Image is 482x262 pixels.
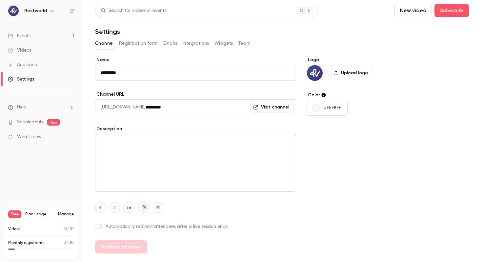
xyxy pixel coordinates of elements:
label: Upload logo [331,68,372,78]
button: Emails [163,38,177,49]
img: Restworld [307,65,323,81]
span: new [47,119,60,126]
iframe: Noticeable Trigger [66,134,74,140]
label: Channel URL [95,91,296,98]
button: Registration form [119,38,158,49]
a: SpeakerHub [17,119,43,126]
label: Logo [307,57,407,63]
p: / 30 [64,240,74,246]
h6: Restworld [24,8,47,14]
div: Settings [8,76,34,83]
a: Manage [58,212,74,217]
div: Audience [8,61,37,68]
div: Videos [8,47,31,54]
p: Monthly registrants [8,240,45,246]
button: Widgets [214,38,233,49]
label: Color [307,92,407,98]
h1: Settings [95,28,120,36]
a: Visit channel [250,102,293,112]
button: Channel [95,38,114,49]
button: Team [238,38,251,49]
button: Schedule [434,4,469,17]
p: Videos [8,226,21,232]
button: Integrations [182,38,209,49]
label: Description [95,126,296,132]
span: Free [8,210,21,218]
span: 3 [64,241,66,245]
label: Name [95,57,296,63]
span: What's new [17,133,42,140]
button: New video [394,4,432,17]
button: #F5F8FF [307,100,348,116]
span: [URL][DOMAIN_NAME] [95,99,146,115]
li: help-dropdown-opener [8,104,74,111]
span: 0 [64,227,67,231]
div: Events [8,33,30,39]
p: / 10 [64,226,74,232]
p: #F5F8FF [324,105,341,111]
div: Search for videos or events [101,7,166,14]
img: Restworld [8,6,19,16]
span: Plan usage [25,212,54,217]
span: Help [17,104,27,111]
label: Automatically redirect attendees after a live session ends [95,223,296,230]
